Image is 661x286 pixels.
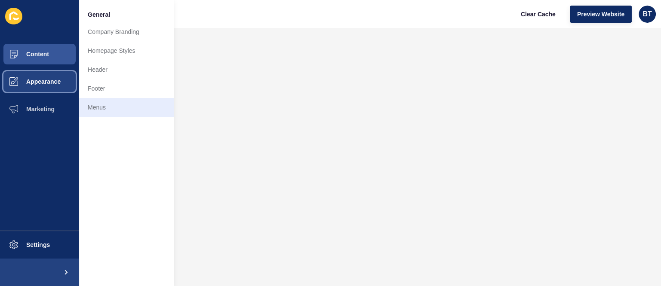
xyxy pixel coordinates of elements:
span: General [88,10,110,19]
a: Menus [79,98,174,117]
a: Company Branding [79,22,174,41]
a: Homepage Styles [79,41,174,60]
button: Preview Website [570,6,632,23]
a: Header [79,60,174,79]
button: Clear Cache [513,6,563,23]
span: Preview Website [577,10,624,18]
a: Footer [79,79,174,98]
span: Clear Cache [521,10,556,18]
span: BT [643,10,652,18]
